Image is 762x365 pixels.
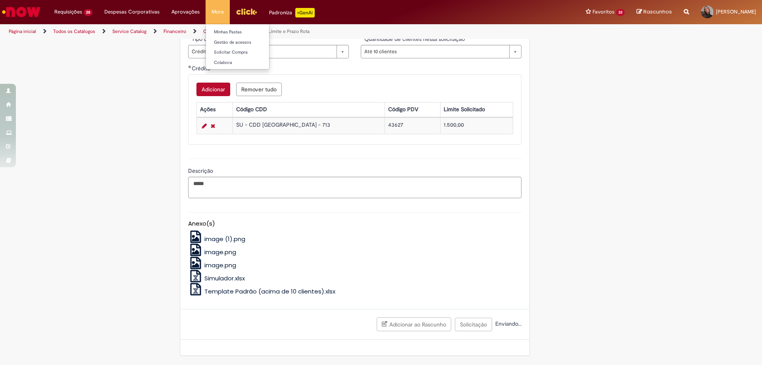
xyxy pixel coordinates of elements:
[188,36,192,39] span: Obrigatório Preenchido
[364,35,466,42] span: Quantidade de clientes nessa solicitação
[206,24,269,70] ul: More
[237,28,310,35] a: Solicitação de Limite e Prazo Rota
[209,121,217,131] a: Remover linha 1
[188,261,237,269] a: image.png
[200,121,209,131] a: Editar Linha 1
[112,28,146,35] a: Service Catalog
[616,9,625,16] span: 33
[637,8,672,16] a: Rascunhos
[53,28,95,35] a: Todos os Catálogos
[643,8,672,15] span: Rascunhos
[441,118,513,134] td: 1.500,00
[192,45,333,58] span: Crédito
[364,45,505,58] span: Até 10 clientes
[593,8,614,16] span: Favoritos
[203,28,219,35] a: Crédito
[192,65,212,72] span: Crédito
[441,102,513,117] th: Limite Solicitado
[236,83,282,96] button: Remove all rows for Crédito
[204,287,335,295] span: Template Padrão (acima de 10 clientes).xlsx
[206,38,293,47] a: Gestão de acessos
[204,248,236,256] span: image.png
[1,4,42,20] img: ServiceNow
[192,35,240,42] span: Tipo de solicitação
[361,36,364,39] span: Obrigatório Preenchido
[206,58,293,67] a: Colabora
[385,118,440,134] td: 43627
[269,8,315,17] div: Padroniza
[233,118,385,134] td: SU - CDD [GEOGRAPHIC_DATA] - 713
[295,8,315,17] p: +GenAi
[204,261,236,269] span: image.png
[494,320,521,327] span: Enviando...
[188,220,521,227] h5: Anexo(s)
[204,274,245,282] span: Simulador.xlsx
[9,28,36,35] a: Página inicial
[54,8,82,16] span: Requisições
[196,102,233,117] th: Ações
[188,235,246,243] a: image (1).png
[188,274,245,282] a: Simulador.xlsx
[188,248,237,256] a: image.png
[196,83,230,96] button: Add a row for Crédito
[385,102,440,117] th: Código PDV
[188,65,192,68] span: Obrigatório Preenchido
[206,28,293,37] a: Minhas Pastas
[188,167,215,174] span: Descrição
[6,24,502,39] ul: Trilhas de página
[212,8,224,16] span: More
[716,8,756,15] span: [PERSON_NAME]
[204,235,245,243] span: image (1).png
[104,8,160,16] span: Despesas Corporativas
[233,102,385,117] th: Código CDD
[236,6,257,17] img: click_logo_yellow_360x200.png
[164,28,186,35] a: Financeiro
[188,287,336,295] a: Template Padrão (acima de 10 clientes).xlsx
[171,8,200,16] span: Aprovações
[206,48,293,57] a: Solicitar Compra
[188,177,521,198] textarea: Descrição
[84,9,92,16] span: 28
